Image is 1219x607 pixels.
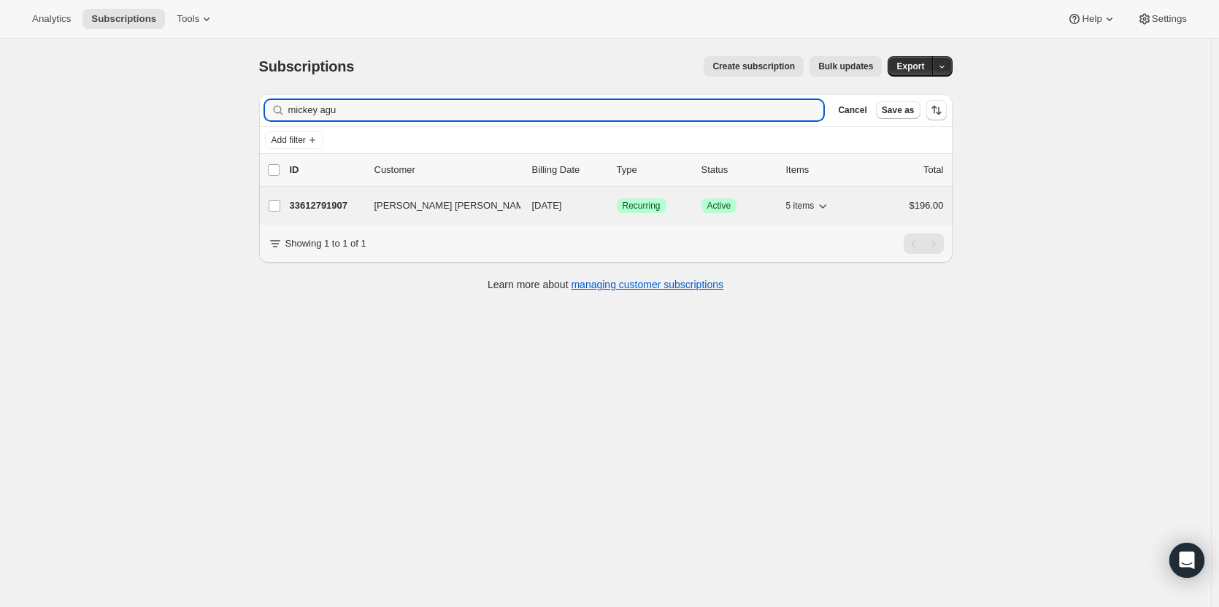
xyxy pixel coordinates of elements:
p: Showing 1 to 1 of 1 [285,236,366,251]
span: Export [896,61,924,72]
button: Bulk updates [810,56,882,77]
span: Analytics [32,13,71,25]
span: Settings [1152,13,1187,25]
button: Settings [1128,9,1196,29]
p: Customer [374,163,520,177]
span: Add filter [272,134,306,146]
span: 5 items [786,200,815,212]
span: Subscriptions [91,13,156,25]
p: Status [701,163,774,177]
span: [PERSON_NAME] [PERSON_NAME] [374,198,533,213]
span: Tools [177,13,199,25]
button: Sort the results [926,100,947,120]
button: Cancel [832,101,872,119]
button: Help [1058,9,1125,29]
div: Items [786,163,859,177]
button: Subscriptions [82,9,165,29]
input: Filter subscribers [288,100,824,120]
span: Recurring [623,200,661,212]
div: Type [617,163,690,177]
span: Active [707,200,731,212]
div: IDCustomerBilling DateTypeStatusItemsTotal [290,163,944,177]
a: managing customer subscriptions [571,279,723,290]
button: 5 items [786,196,831,216]
button: Tools [168,9,223,29]
p: ID [290,163,363,177]
span: Save as [882,104,915,116]
button: Create subscription [704,56,804,77]
button: [PERSON_NAME] [PERSON_NAME] [366,194,512,217]
span: [DATE] [532,200,562,211]
div: Open Intercom Messenger [1169,543,1204,578]
button: Add filter [265,131,323,149]
p: Billing Date [532,163,605,177]
span: Subscriptions [259,58,355,74]
button: Export [888,56,933,77]
p: Total [923,163,943,177]
span: Help [1082,13,1101,25]
span: Bulk updates [818,61,873,72]
span: $196.00 [910,200,944,211]
nav: Pagination [904,233,944,254]
span: Cancel [838,104,866,116]
p: Learn more about [488,277,723,292]
div: 33612791907[PERSON_NAME] [PERSON_NAME][DATE]SuccessRecurringSuccessActive5 items$196.00 [290,196,944,216]
p: 33612791907 [290,198,363,213]
span: Create subscription [712,61,795,72]
button: Analytics [23,9,80,29]
button: Save as [876,101,920,119]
